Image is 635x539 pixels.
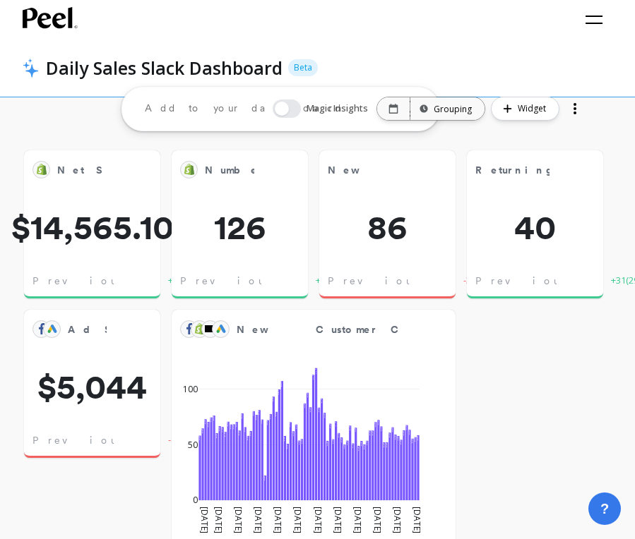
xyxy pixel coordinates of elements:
span: 126 [172,210,308,244]
span: Net Sales [57,160,107,180]
span: Previous Day [32,274,168,288]
span: +$13.89k ( 4.87% ) [168,274,235,288]
span: Returning Orders [475,163,619,178]
span: Ad Spend [68,320,107,339]
span: Widget [518,102,550,116]
span: Number of Orders [205,163,364,178]
img: header icon [23,58,39,78]
button: Widget [491,97,559,121]
span: New Orders [328,163,458,178]
span: New Customer CAC: MTD [237,322,511,337]
span: -3 ( -3% ) [463,274,492,288]
p: Daily Sales Slack Dashboard [46,56,283,80]
div: Grouping [423,102,472,116]
span: $14,565.10 [24,210,160,244]
button: ? [588,492,621,525]
p: Beta [288,59,318,76]
span: ? [600,499,609,519]
span: New Customer CAC: MTD [237,320,402,339]
span: Previous Day [328,274,463,288]
span: Number of Orders [205,160,254,180]
span: Returning Orders [475,160,550,180]
span: 86 [319,210,456,244]
span: Previous Day [475,274,611,288]
span: Previous Day [180,274,316,288]
span: -$16 ( 0% ) [168,433,204,447]
span: $5,044 [24,370,160,404]
span: New Orders [328,160,402,180]
span: 40 [467,210,603,244]
span: Magic Insights [307,102,371,116]
span: Ad Spend [68,322,153,337]
span: +120 ( 5% ) [316,274,353,288]
span: Previous Day [32,433,168,447]
span: Net Sales [57,163,146,178]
